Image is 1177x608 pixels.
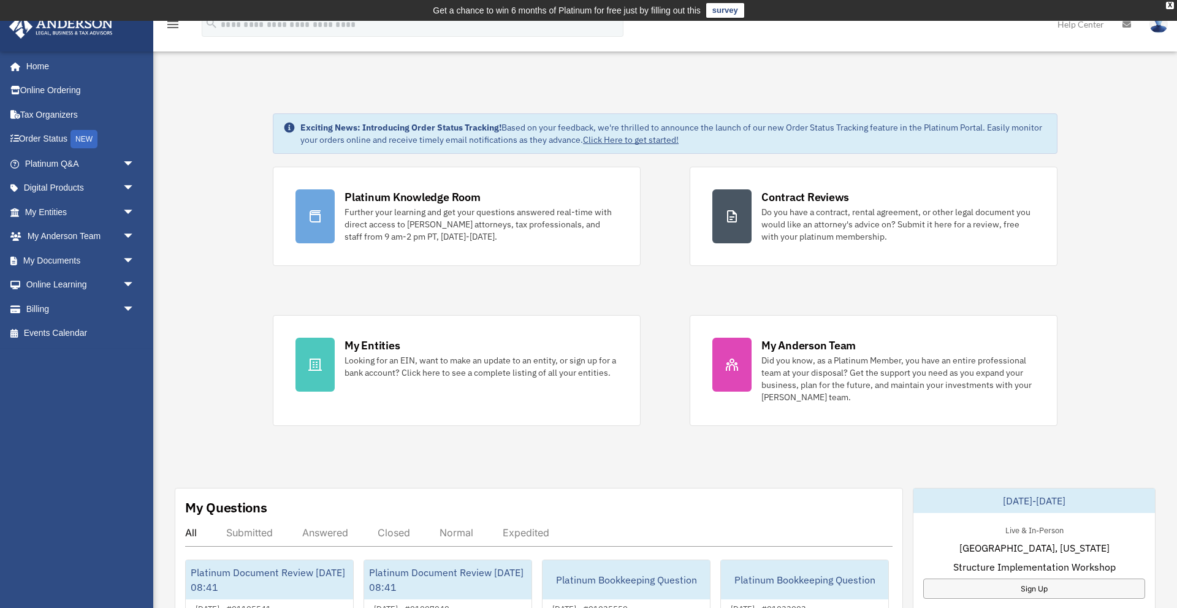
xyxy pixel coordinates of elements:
div: My Questions [185,498,267,517]
div: Based on your feedback, we're thrilled to announce the launch of our new Order Status Tracking fe... [300,121,1047,146]
a: My Anderson Teamarrow_drop_down [9,224,153,249]
strong: Exciting News: Introducing Order Status Tracking! [300,122,501,133]
div: Live & In-Person [996,523,1073,536]
span: arrow_drop_down [123,297,147,322]
img: User Pic [1149,15,1168,33]
span: arrow_drop_down [123,200,147,225]
a: Digital Productsarrow_drop_down [9,176,153,200]
a: Platinum Knowledge Room Further your learning and get your questions answered real-time with dire... [273,167,641,266]
div: Submitted [226,526,273,539]
span: Structure Implementation Workshop [953,560,1116,574]
div: Platinum Document Review [DATE] 08:41 [186,560,353,599]
span: arrow_drop_down [123,151,147,177]
i: search [205,17,218,30]
div: Looking for an EIN, want to make an update to an entity, or sign up for a bank account? Click her... [345,354,618,379]
div: Contract Reviews [761,189,849,205]
div: NEW [70,130,97,148]
a: Events Calendar [9,321,153,346]
a: Tax Organizers [9,102,153,127]
span: arrow_drop_down [123,248,147,273]
div: Further your learning and get your questions answered real-time with direct access to [PERSON_NAM... [345,206,618,243]
a: Contract Reviews Do you have a contract, rental agreement, or other legal document you would like... [690,167,1057,266]
div: Platinum Document Review [DATE] 08:41 [364,560,531,599]
a: Platinum Q&Aarrow_drop_down [9,151,153,176]
div: Platinum Bookkeeping Question [721,560,888,599]
span: arrow_drop_down [123,176,147,201]
span: arrow_drop_down [123,273,147,298]
div: Platinum Bookkeeping Question [543,560,710,599]
a: My Entities Looking for an EIN, want to make an update to an entity, or sign up for a bank accoun... [273,315,641,426]
a: Online Learningarrow_drop_down [9,273,153,297]
a: Home [9,54,147,78]
span: arrow_drop_down [123,224,147,249]
a: menu [166,21,180,32]
div: My Anderson Team [761,338,856,353]
a: My Anderson Team Did you know, as a Platinum Member, you have an entire professional team at your... [690,315,1057,426]
img: Anderson Advisors Platinum Portal [6,15,116,39]
a: survey [706,3,744,18]
div: Expedited [503,526,549,539]
div: Did you know, as a Platinum Member, you have an entire professional team at your disposal? Get th... [761,354,1035,403]
span: [GEOGRAPHIC_DATA], [US_STATE] [959,541,1110,555]
div: Normal [440,526,473,539]
a: Online Ordering [9,78,153,103]
div: All [185,526,197,539]
a: Click Here to get started! [583,134,679,145]
a: Sign Up [923,579,1145,599]
div: Closed [378,526,410,539]
a: Order StatusNEW [9,127,153,152]
a: My Entitiesarrow_drop_down [9,200,153,224]
div: [DATE]-[DATE] [913,488,1155,513]
a: Billingarrow_drop_down [9,297,153,321]
a: My Documentsarrow_drop_down [9,248,153,273]
div: Platinum Knowledge Room [345,189,481,205]
div: Get a chance to win 6 months of Platinum for free just by filling out this [433,3,701,18]
div: Answered [302,526,348,539]
div: close [1166,2,1174,9]
div: Do you have a contract, rental agreement, or other legal document you would like an attorney's ad... [761,206,1035,243]
div: My Entities [345,338,400,353]
i: menu [166,17,180,32]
